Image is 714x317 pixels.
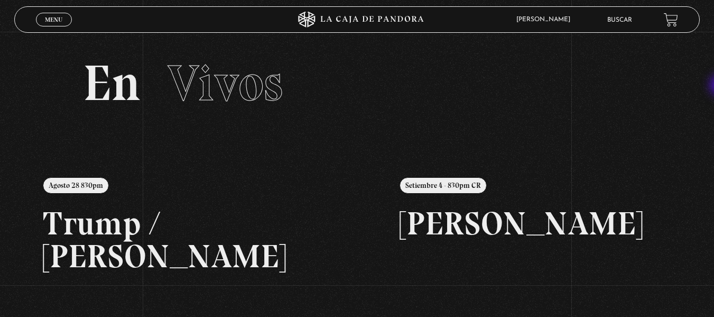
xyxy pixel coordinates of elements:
span: Vivos [168,53,283,113]
h2: En [83,58,632,108]
a: View your shopping cart [664,12,678,26]
span: Menu [45,16,62,23]
span: [PERSON_NAME] [511,16,581,23]
span: Cerrar [41,25,66,33]
a: Buscar [607,17,632,23]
